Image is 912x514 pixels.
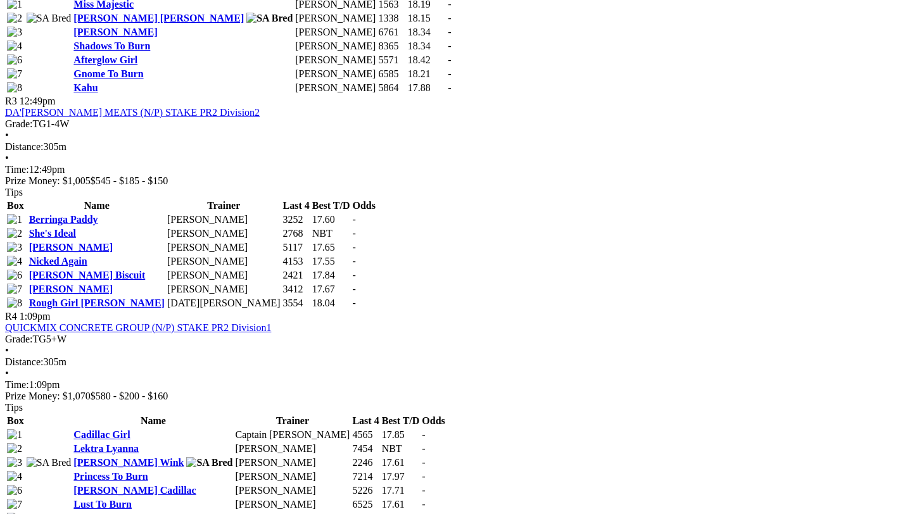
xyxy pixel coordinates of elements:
span: R4 [5,311,17,322]
img: SA Bred [27,13,72,24]
span: - [448,41,451,51]
span: - [448,82,451,93]
span: Box [7,415,24,426]
span: $545 - $185 - $150 [91,175,168,186]
span: Grade: [5,118,33,129]
span: - [422,499,425,510]
img: 6 [7,270,22,281]
td: 4153 [282,255,310,268]
th: Trainer [167,199,281,212]
img: 6 [7,54,22,66]
td: 5571 [377,54,405,66]
td: [PERSON_NAME] [294,40,376,53]
th: Best T/D [381,415,421,427]
td: 3252 [282,213,310,226]
span: Grade: [5,334,33,344]
a: Kahu [73,82,98,93]
td: 18.34 [407,26,446,39]
td: 18.42 [407,54,446,66]
div: 12:49pm [5,164,907,175]
span: - [448,54,451,65]
th: Odds [352,199,376,212]
span: $580 - $200 - $160 [91,391,168,401]
a: [PERSON_NAME] [29,284,113,294]
td: 6761 [377,26,405,39]
img: 1 [7,214,22,225]
td: 5864 [377,82,405,94]
td: [PERSON_NAME] [294,68,376,80]
td: 18.34 [407,40,446,53]
span: Tips [5,402,23,413]
a: Rough Girl [PERSON_NAME] [29,298,165,308]
td: 3554 [282,297,310,310]
div: Prize Money: $1,070 [5,391,907,402]
td: 18.21 [407,68,446,80]
span: • [5,345,9,356]
td: [PERSON_NAME] [167,255,281,268]
span: Distance: [5,141,43,152]
a: Berringa Paddy [29,214,98,225]
span: - [448,13,451,23]
a: [PERSON_NAME] [73,27,157,37]
div: TG5+W [5,334,907,345]
td: 17.84 [312,269,351,282]
a: Shadows To Burn [73,41,150,51]
td: [PERSON_NAME] [167,213,281,226]
span: Time: [5,164,29,175]
a: Afterglow Girl [73,54,137,65]
td: [PERSON_NAME] [294,82,376,94]
a: DA'[PERSON_NAME] MEATS (N/P) STAKE PR2 Division2 [5,107,260,118]
td: [PERSON_NAME] [235,456,351,469]
img: 4 [7,471,22,482]
span: • [5,368,9,379]
td: 17.60 [312,213,351,226]
td: 17.88 [407,82,446,94]
td: [PERSON_NAME] [235,498,351,511]
span: - [353,228,356,239]
span: 12:49pm [20,96,56,106]
td: 17.67 [312,283,351,296]
td: [PERSON_NAME] [167,269,281,282]
td: NBT [312,227,351,240]
th: Trainer [235,415,351,427]
span: 1:09pm [20,311,51,322]
td: 17.85 [381,429,421,441]
img: 4 [7,41,22,52]
th: Name [73,415,233,427]
img: SA Bred [246,13,293,24]
td: [PERSON_NAME] [167,241,281,254]
img: 2 [7,228,22,239]
div: 305m [5,141,907,153]
td: [PERSON_NAME] [167,283,281,296]
img: 7 [7,68,22,80]
a: Gnome To Burn [73,68,143,79]
td: Captain [PERSON_NAME] [235,429,351,441]
span: - [353,298,356,308]
a: Nicked Again [29,256,87,266]
img: 1 [7,429,22,441]
td: 6525 [351,498,379,511]
td: 18.15 [407,12,446,25]
span: - [353,284,356,294]
td: [PERSON_NAME] [235,470,351,483]
img: 3 [7,27,22,38]
div: 305m [5,356,907,368]
img: 3 [7,457,22,468]
img: 7 [7,499,22,510]
a: Cadillac Girl [73,429,130,440]
a: [PERSON_NAME] [PERSON_NAME] [73,13,244,23]
img: SA Bred [186,457,232,468]
td: [PERSON_NAME] [294,12,376,25]
span: - [422,471,425,482]
a: QUICKMIX CONCRETE GROUP (N/P) STAKE PR2 Division1 [5,322,271,333]
td: 17.97 [381,470,421,483]
td: [PERSON_NAME] [294,26,376,39]
td: 17.71 [381,484,421,497]
td: 2246 [351,456,379,469]
td: 1338 [377,12,405,25]
span: - [448,27,451,37]
td: [PERSON_NAME] [235,484,351,497]
img: 4 [7,256,22,267]
span: Tips [5,187,23,197]
th: Last 4 [282,199,310,212]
